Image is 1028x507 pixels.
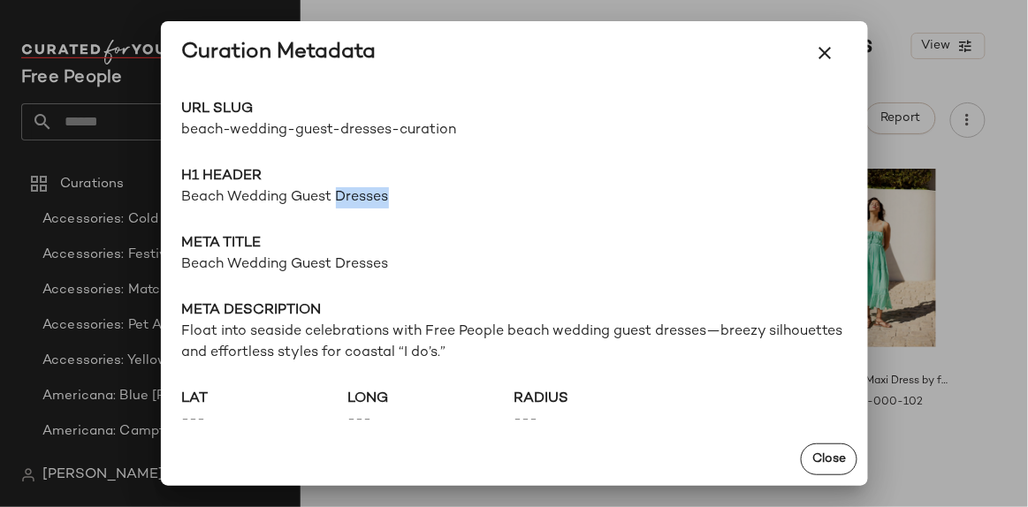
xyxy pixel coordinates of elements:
[801,443,857,475] button: Close
[182,322,847,364] span: Float into seaside celebrations with Free People beach wedding guest dresses—breezy silhouettes a...
[182,389,348,410] span: lat
[182,300,847,322] span: Meta description
[182,120,514,141] span: beach-wedding-guest-dresses-curation
[182,39,377,67] div: Curation Metadata
[182,166,847,187] span: H1 Header
[811,452,846,466] span: Close
[348,389,514,410] span: long
[182,99,514,120] span: URL Slug
[348,410,514,431] span: ---
[182,233,847,254] span: Meta title
[514,410,681,431] span: ---
[182,187,847,208] span: Beach Wedding Guest Dresses
[182,254,847,276] span: Beach Wedding Guest Dresses
[182,410,348,431] span: ---
[514,389,681,410] span: radius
